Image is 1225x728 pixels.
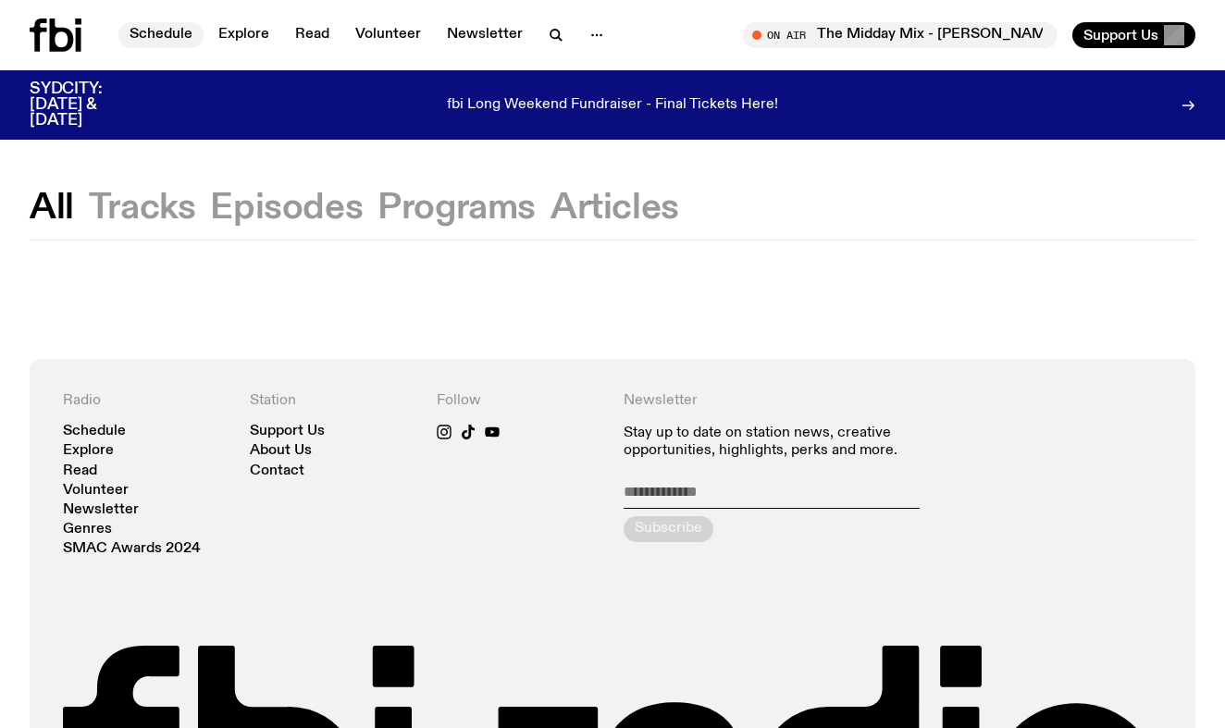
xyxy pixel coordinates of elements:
[30,191,74,225] button: All
[624,425,975,460] p: Stay up to date on station news, creative opportunities, highlights, perks and more.
[250,444,312,458] a: About Us
[624,392,975,410] h4: Newsletter
[377,191,536,225] button: Programs
[63,542,201,556] a: SMAC Awards 2024
[63,444,114,458] a: Explore
[551,191,679,225] button: Articles
[436,22,534,48] a: Newsletter
[63,503,139,517] a: Newsletter
[284,22,340,48] a: Read
[250,425,325,438] a: Support Us
[437,392,601,410] h4: Follow
[250,392,415,410] h4: Station
[63,523,112,537] a: Genres
[1083,27,1158,43] span: Support Us
[63,392,228,410] h4: Radio
[63,464,97,478] a: Read
[207,22,280,48] a: Explore
[210,191,363,225] button: Episodes
[118,22,204,48] a: Schedule
[447,97,778,114] p: fbi Long Weekend Fundraiser - Final Tickets Here!
[89,191,196,225] button: Tracks
[30,81,148,129] h3: SYDCITY: [DATE] & [DATE]
[63,484,129,498] a: Volunteer
[743,22,1058,48] button: On AirThe Midday Mix - [PERSON_NAME] & [PERSON_NAME]
[344,22,432,48] a: Volunteer
[250,464,304,478] a: Contact
[63,425,126,438] a: Schedule
[1072,22,1195,48] button: Support Us
[624,516,713,542] button: Subscribe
